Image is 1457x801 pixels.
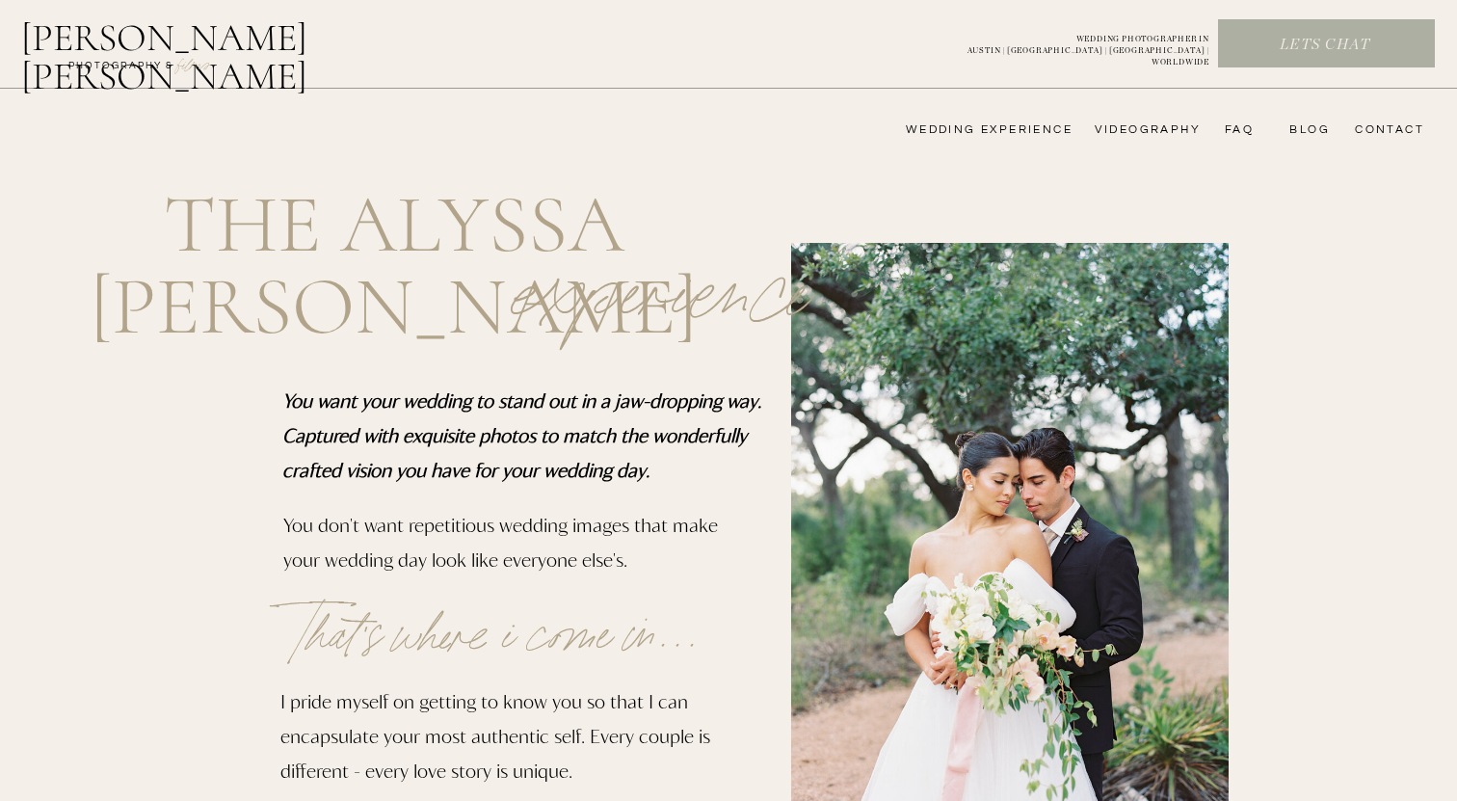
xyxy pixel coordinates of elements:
a: wedding experience [879,122,1073,138]
a: FAQ [1215,122,1254,138]
b: You want your wedding to stand out in a jaw-dropping way. Captured with exquisite photos to match... [282,388,761,481]
p: That's where i come in... [284,572,764,708]
a: photography & [58,59,184,82]
p: You don't want repetitious wedding images that make your wedding day look like everyone else's. [283,507,748,594]
a: videography [1089,122,1201,138]
a: Lets chat [1219,35,1431,56]
p: WEDDING PHOTOGRAPHER IN AUSTIN | [GEOGRAPHIC_DATA] | [GEOGRAPHIC_DATA] | WORLDWIDE [936,34,1209,55]
a: CONTACT [1349,122,1424,138]
a: [PERSON_NAME] [PERSON_NAME] [21,18,408,65]
a: WEDDING PHOTOGRAPHER INAUSTIN | [GEOGRAPHIC_DATA] | [GEOGRAPHIC_DATA] | WORLDWIDE [936,34,1209,55]
a: bLog [1283,122,1330,138]
a: FILMs [158,52,229,75]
